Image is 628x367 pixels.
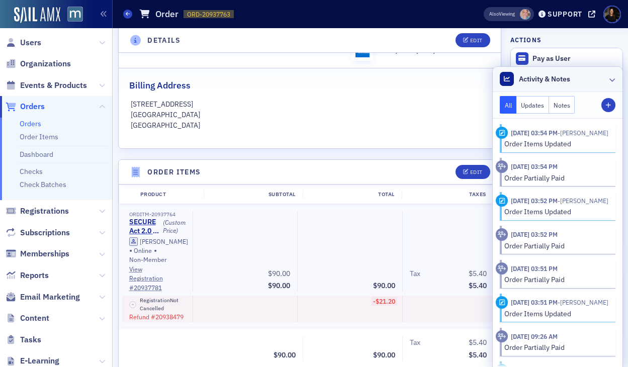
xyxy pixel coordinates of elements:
time: 6/16/2025 09:26 AM [511,332,558,340]
div: (Custom Price) [163,219,186,234]
span: Dee Sullivan [520,9,530,20]
span: E-Learning [20,355,59,366]
span: • [129,246,132,256]
span: Subscriptions [20,227,70,238]
span: 9:35 AM [436,46,460,54]
a: Orders [6,101,45,112]
span: $90.00 [373,350,395,359]
p: [GEOGRAPHIC_DATA] [131,120,489,131]
span: Organizations [20,58,71,69]
div: Activity [496,330,508,343]
span: $5.40 [469,350,487,359]
a: Organizations [6,58,71,69]
span: Content [20,313,49,324]
img: SailAMX [67,7,83,22]
span: Tasks [20,334,41,345]
button: Edit [456,165,490,179]
button: Pay as User [511,48,622,69]
a: View Homepage [60,7,83,24]
span: Refund # 20938479 [129,313,184,321]
div: Activity [496,296,508,309]
div: [PERSON_NAME] [140,238,188,245]
button: Edit [456,33,490,47]
div: Subtotal [204,191,303,199]
a: Check Batches [20,180,66,189]
time: 6/16/2025 03:52 PM [511,230,558,238]
img: SailAMX [14,7,60,23]
span: $90.00 [274,350,296,359]
div: Activity [496,127,508,139]
a: E-Learning [6,355,59,366]
p: [GEOGRAPHIC_DATA] [131,110,489,120]
div: Taxes [402,191,493,199]
a: Reports [6,270,49,281]
h4: Order Items [147,167,201,177]
span: ORD-20937763 [187,10,230,19]
span: Viewing [489,11,515,18]
span: Profile [603,6,621,23]
div: Total [303,191,402,199]
span: -$21.20 [373,297,395,305]
span: $90.00 [373,281,395,290]
a: Orders [20,119,41,128]
div: ORDITM-20937764 [129,211,186,218]
div: Edit [470,169,483,175]
div: Order Partially Paid [504,241,608,251]
span: Reports [20,270,49,281]
span: $5.40 [469,338,487,347]
a: Order Items [20,132,58,141]
time: 6/16/2025 03:54 PM [511,162,558,170]
a: Users [6,37,41,48]
button: Notes [549,96,575,114]
h2: Billing Address [129,79,191,92]
span: $5.40 [469,269,487,278]
span: • [154,246,157,256]
span: Tax [410,268,424,279]
a: Events & Products [6,80,87,91]
h4: Details [147,35,181,46]
h1: Order [155,8,178,20]
span: Users [20,37,41,48]
h4: Actions [510,35,542,44]
span: Registration Not Cancelled [140,297,186,313]
div: Edit [470,38,483,43]
span: Luke Abell [558,298,608,306]
button: Updates [516,96,549,114]
span: Events & Products [20,80,87,91]
div: Order Partially Paid [504,342,608,353]
div: Product [133,191,204,199]
span: Orders [20,101,45,112]
div: Order Items Updated [504,207,608,217]
span: Memberships [20,248,69,259]
span: Tax [410,337,424,348]
div: Pay as User [532,54,617,63]
div: Activity [496,228,508,241]
a: Tasks [6,334,41,345]
a: View Registration #20937781 [129,264,186,292]
span: Luke Abell [558,129,608,137]
span: [DATE] [416,46,436,54]
time: 6/16/2025 03:52 PM [511,197,558,205]
a: SECURE Act 2.0 – Retirement Planning Update: Everything you Need to Know| [DATE] [129,218,160,235]
div: Support [548,10,582,19]
div: Order Items Updated [504,139,608,149]
time: 6/16/2025 03:54 PM [511,129,558,137]
div: Also [489,11,499,17]
a: Content [6,313,49,324]
time: 6/16/2025 03:51 PM [511,264,558,272]
div: Tax [410,268,420,279]
time: 6/16/2025 03:51 PM [511,298,558,306]
p: [STREET_ADDRESS] [131,99,489,110]
a: Checks [20,167,43,176]
div: Order Items Updated [504,309,608,319]
span: $90.00 [268,281,290,290]
div: Order Partially Paid [504,173,608,183]
span: – [132,302,134,307]
div: Tax [410,337,420,348]
a: Subscriptions [6,227,70,238]
span: Luke Abell [558,197,608,205]
div: Activity [496,262,508,275]
div: Activity [496,195,508,207]
div: Order Partially Paid [504,274,608,285]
